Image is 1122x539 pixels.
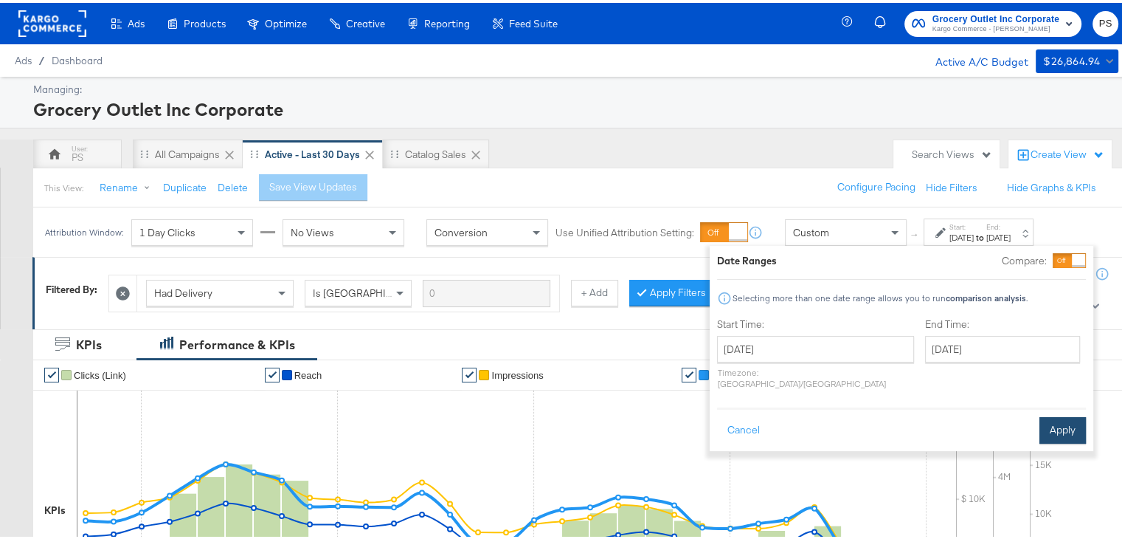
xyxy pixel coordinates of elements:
div: All Campaigns [155,145,220,159]
div: Drag to reorder tab [140,147,148,155]
div: Managing: [33,80,1115,94]
span: Custom [793,223,829,236]
span: ↑ [908,230,922,235]
a: ✔ [44,365,59,380]
div: KPIs [76,334,102,351]
label: Compare: [1002,251,1047,265]
a: ✔ [462,365,477,380]
button: Cancel [717,414,770,441]
span: / [32,52,52,63]
button: Hide Graphs & KPIs [1007,178,1096,192]
div: Active A/C Budget [920,47,1028,69]
button: Apply [1039,414,1086,441]
button: PS [1092,8,1118,34]
button: $26,864.94 [1036,47,1118,70]
div: Selecting more than one date range allows you to run . [732,290,1028,301]
div: [DATE] [949,229,974,241]
span: Creative [346,15,385,27]
div: Active - Last 30 Days [265,145,360,159]
span: PS [1098,13,1112,30]
div: Drag to reorder tab [250,147,258,155]
a: ✔ [265,365,280,380]
div: Attribution Window: [44,224,124,235]
div: Search Views [912,145,992,159]
button: Delete [218,178,248,192]
strong: to [974,229,986,240]
span: Clicks (Link) [74,367,126,378]
button: Apply Filters [629,277,716,303]
a: Dashboard [52,52,103,63]
div: Performance & KPIs [179,334,295,351]
div: Catalog Sales [405,145,466,159]
span: Feed Suite [509,15,558,27]
strong: comparison analysis [946,289,1026,301]
span: Ads [15,52,32,63]
span: No Views [291,223,334,236]
div: This View: [44,179,83,191]
button: Hide Filters [926,178,977,192]
div: Drag to reorder tab [390,147,398,155]
label: Start Time: [717,315,914,329]
span: Is [GEOGRAPHIC_DATA] [313,284,426,297]
div: Date Ranges [717,251,777,265]
button: Configure Pacing [827,171,926,198]
span: Impressions [491,367,543,378]
span: 1 Day Clicks [139,223,195,236]
label: Use Unified Attribution Setting: [555,223,694,237]
span: Grocery Outlet Inc Corporate [932,9,1059,24]
div: Create View [1031,145,1104,159]
input: Enter a search term [423,277,550,304]
span: Kargo Commerce - [PERSON_NAME] [932,21,1059,32]
a: ✔ [682,365,696,380]
div: PS [72,148,83,162]
label: End Time: [925,315,1086,329]
span: Products [184,15,226,27]
button: Duplicate [163,178,207,192]
span: Had Delivery [154,284,212,297]
button: Grocery Outlet Inc CorporateKargo Commerce - [PERSON_NAME] [904,8,1081,34]
span: Reporting [424,15,470,27]
p: Timezone: [GEOGRAPHIC_DATA]/[GEOGRAPHIC_DATA] [717,364,914,386]
div: [DATE] [986,229,1011,241]
label: Start: [949,219,974,229]
button: + Add [571,277,618,303]
span: Ads [128,15,145,27]
div: KPIs [44,501,66,515]
span: Reach [294,367,322,378]
div: Filtered By: [46,280,97,294]
div: $26,864.94 [1043,49,1100,68]
label: End: [986,219,1011,229]
span: Conversion [434,223,488,236]
div: Grocery Outlet Inc Corporate [33,94,1115,119]
button: Rename [89,172,166,199]
span: Optimize [265,15,307,27]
